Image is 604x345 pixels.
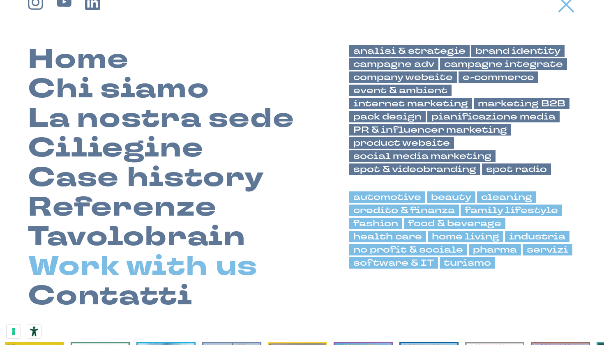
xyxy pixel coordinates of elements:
a: campagne integrate [440,58,567,70]
a: product website [349,137,454,149]
a: social media marketing [349,150,496,162]
a: marketing B2B [474,98,569,109]
a: health care [349,231,426,242]
a: campagne adv [349,58,438,70]
a: family lifestyle [461,205,562,216]
a: credito & finanza [349,205,459,216]
a: industria [505,231,569,242]
a: event & ambient [349,85,452,96]
a: automotive [349,191,425,203]
a: PR & influencer marketing [349,124,511,136]
a: Referenze [28,193,217,223]
a: software & IT [349,257,438,269]
a: Chi siamo [28,75,209,104]
a: Home [28,45,129,75]
a: e-commerce [459,71,538,83]
a: pharma [469,244,521,255]
a: food & beverage [404,218,505,229]
a: home living [428,231,503,242]
button: Strumenti di accessibilità [27,324,41,338]
a: Case history [28,163,265,193]
a: fashion [349,218,402,229]
a: La nostra sede [28,104,294,134]
a: internet marketing [349,98,472,109]
a: analisi & strategie [349,45,470,57]
a: turismo [440,257,495,269]
a: beauty [427,191,475,203]
a: cleaning [477,191,536,203]
a: Tavolobrain [28,223,245,252]
button: Le tue preferenze relative al consenso per le tecnologie di tracciamento [7,324,21,338]
a: Contatti [28,282,192,311]
a: Ciliegine [28,134,203,163]
a: spot & videobranding [349,163,480,175]
a: pack design [349,111,426,122]
a: Work with us [28,252,258,282]
a: brand identity [471,45,565,57]
a: company website [349,71,457,83]
a: no profit & sociale [349,244,467,255]
a: pianificazione media [427,111,560,122]
a: spot radio [482,163,551,175]
a: servizi [523,244,572,255]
